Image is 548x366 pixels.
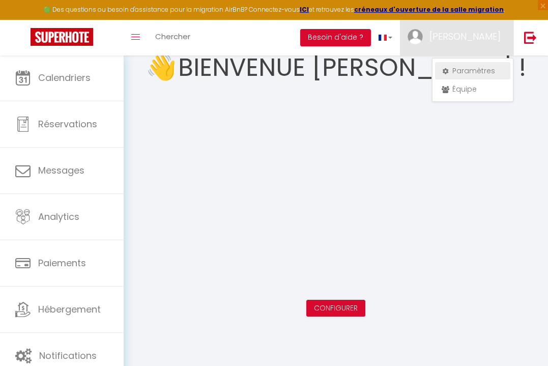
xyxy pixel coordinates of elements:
[146,48,177,87] span: 👋
[148,20,198,55] a: Chercher
[39,349,97,362] span: Notifications
[173,98,499,281] iframe: welcome-outil.mov
[306,300,365,317] button: Configurer
[435,80,510,98] a: Équipe
[38,210,79,223] span: Analytics
[354,5,504,14] a: créneaux d'ouverture de la salle migration
[31,28,93,46] img: Super Booking
[314,303,358,313] a: Configurer
[38,118,97,130] span: Réservations
[435,62,510,79] a: Paramètres
[38,71,91,84] span: Calendriers
[400,20,513,55] a: ... [PERSON_NAME]
[408,29,423,44] img: ...
[155,31,190,42] span: Chercher
[38,164,84,177] span: Messages
[524,31,537,44] img: logout
[178,37,526,98] h1: Bienvenue [PERSON_NAME] !
[38,257,86,269] span: Paiements
[300,29,371,46] button: Besoin d'aide ?
[300,5,309,14] a: ICI
[38,303,101,316] span: Hébergement
[8,4,39,35] button: Ouvrir le widget de chat LiveChat
[429,30,501,43] span: [PERSON_NAME]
